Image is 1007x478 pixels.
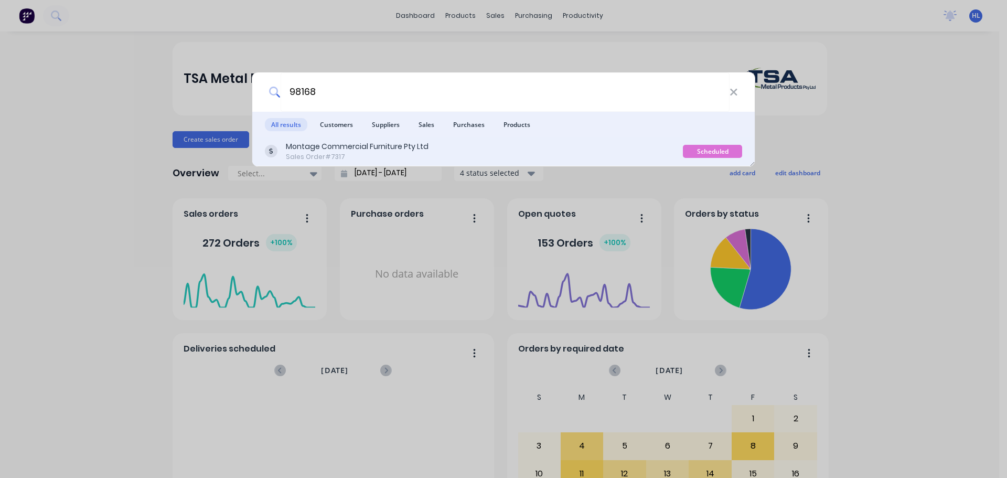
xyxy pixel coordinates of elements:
[286,141,428,152] div: Montage Commercial Furniture Pty Ltd
[412,118,441,131] span: Sales
[366,118,406,131] span: Suppliers
[497,118,537,131] span: Products
[314,118,359,131] span: Customers
[265,118,307,131] span: All results
[447,118,491,131] span: Purchases
[281,72,730,112] input: Start typing a customer or supplier name to create a new order...
[683,145,742,158] div: Scheduled
[286,152,428,162] div: Sales Order #7317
